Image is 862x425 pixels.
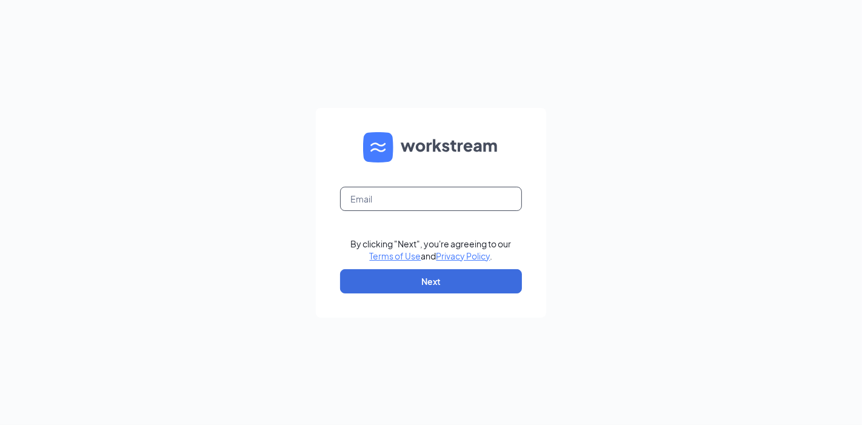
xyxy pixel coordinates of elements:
[363,132,499,162] img: WS logo and Workstream text
[340,187,522,211] input: Email
[340,269,522,293] button: Next
[351,238,512,262] div: By clicking "Next", you're agreeing to our and .
[370,250,421,261] a: Terms of Use
[436,250,490,261] a: Privacy Policy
